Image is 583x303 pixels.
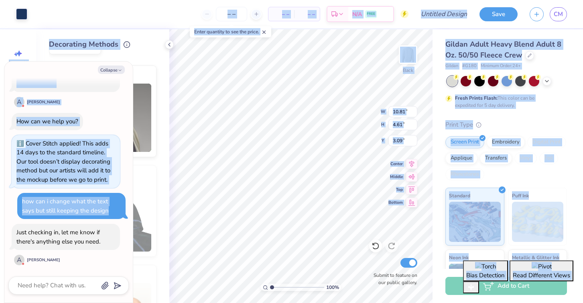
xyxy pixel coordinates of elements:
img: Torch [475,262,496,271]
div: Decorating Methods [49,39,156,50]
span: Gildan [445,63,458,70]
button: Torch Bias Detection [463,260,508,281]
span: CM [554,10,563,19]
span: Top [388,187,403,192]
span: Image AI [9,59,28,66]
div: Foil [539,152,558,164]
button: Collapse [98,66,125,74]
div: Enter quantity to see the price. [190,26,271,37]
div: Embroidery [487,136,525,148]
span: Read Different Views [513,271,570,279]
div: This color can be expedited for 5 day delivery. [455,94,554,109]
img: Puff Ink [512,202,564,242]
span: – – [299,10,315,18]
div: how can i change what the text says but still keeping the design [22,197,109,215]
div: [PERSON_NAME] [27,99,60,105]
span: – – [273,10,289,18]
div: [PERSON_NAME] [27,257,60,263]
img: Standard [449,202,501,242]
span: N/A [352,10,362,18]
span: Gildan Adult Heavy Blend Adult 8 Oz. 50/50 Fleece Crew [445,39,561,60]
span: 100 % [326,284,339,291]
button: Save [479,7,518,21]
div: A [14,97,24,107]
div: Vinyl [514,152,537,164]
span: # G180 [462,63,477,70]
strong: Fresh Prints Flash: [455,95,498,101]
label: Submit to feature on our public gallery. [369,272,417,286]
img: Pivot [532,262,552,271]
span: Center [388,161,403,167]
span: Metallic & Glitter Ink [512,253,559,262]
a: CM [550,7,567,21]
span: Bias Detection [466,271,505,279]
div: Back [403,67,413,74]
input: – – [216,7,247,21]
div: Rhinestones [445,168,484,180]
input: Untitled Design [414,6,473,22]
span: Neon Ink [449,253,469,262]
div: A [14,255,24,265]
div: Cover Stitch applied! This adds 14 days to the standard timeline. Our tool doesn’t display decora... [16,139,110,184]
span: Bottom [388,200,403,205]
span: Middle [388,174,403,180]
span: FREE [367,11,375,17]
div: Screen Print [445,136,484,148]
button: Pivot Read Different Views [510,260,573,281]
div: Transfers [480,152,512,164]
div: Applique [445,152,477,164]
span: Minimum Order: 24 + [481,63,521,70]
img: Back [400,47,416,63]
div: How can we help you? [16,117,78,125]
div: Just checking in, let me know if there's anything else you need. [16,228,100,246]
div: Print Type [445,120,567,129]
span: Standard [449,191,470,200]
span: Puff Ink [512,191,529,200]
div: Digital Print [527,136,566,148]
